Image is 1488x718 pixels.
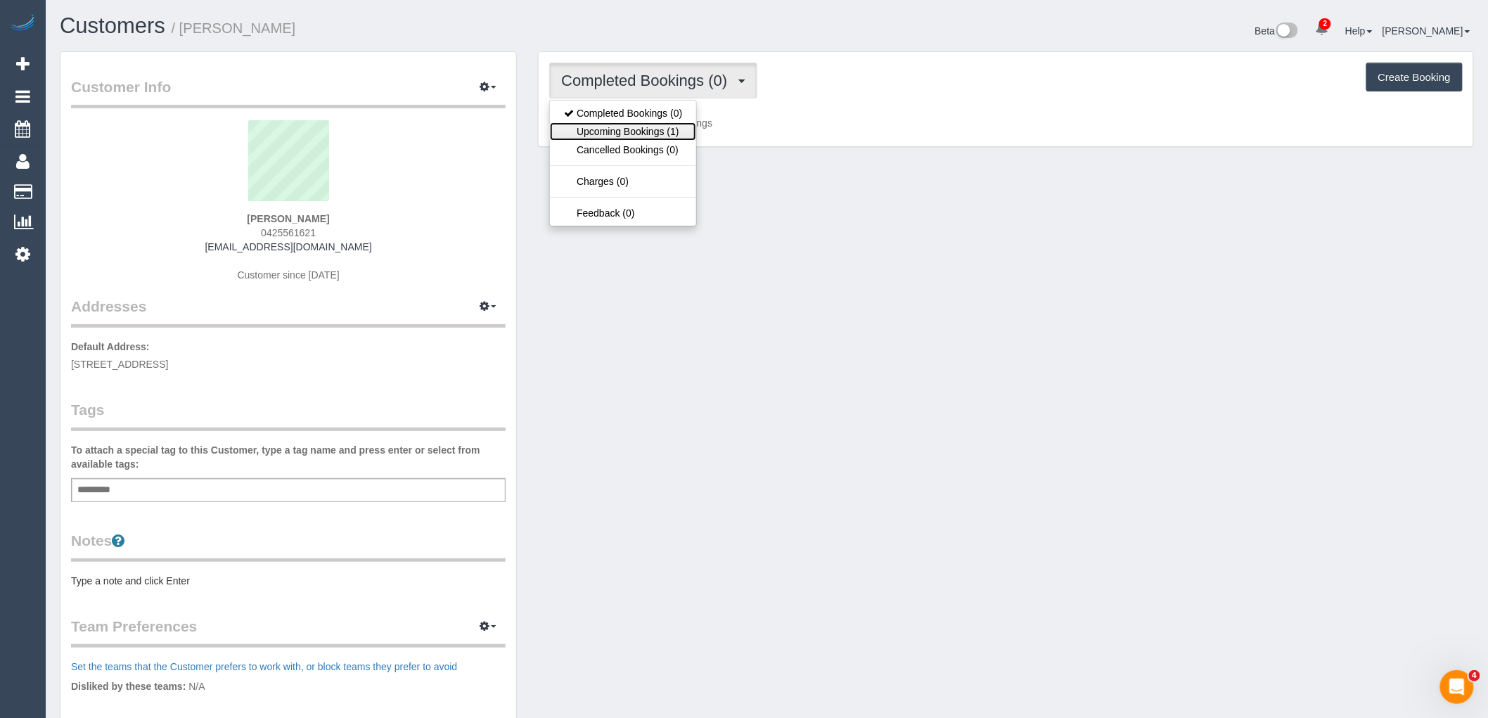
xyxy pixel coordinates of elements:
[1440,670,1474,704] iframe: Intercom live chat
[550,141,696,159] a: Cancelled Bookings (0)
[71,661,457,672] a: Set the teams that the Customer prefers to work with, or block teams they prefer to avoid
[1275,23,1298,41] img: New interface
[1345,25,1373,37] a: Help
[549,63,757,98] button: Completed Bookings (0)
[549,116,1463,130] p: Customer has 0 Completed Bookings
[188,681,205,692] span: N/A
[1308,14,1335,45] a: 2
[238,269,340,281] span: Customer since [DATE]
[1366,63,1463,92] button: Create Booking
[71,616,506,648] legend: Team Preferences
[60,13,165,38] a: Customers
[561,72,734,89] span: Completed Bookings (0)
[550,172,696,191] a: Charges (0)
[1469,670,1480,681] span: 4
[71,399,506,431] legend: Tags
[247,213,329,224] strong: [PERSON_NAME]
[1319,18,1331,30] span: 2
[71,359,168,370] span: [STREET_ADDRESS]
[71,340,150,354] label: Default Address:
[550,104,696,122] a: Completed Bookings (0)
[550,122,696,141] a: Upcoming Bookings (1)
[71,77,506,108] legend: Customer Info
[261,227,316,238] span: 0425561621
[8,14,37,34] img: Automaid Logo
[550,204,696,222] a: Feedback (0)
[71,443,506,471] label: To attach a special tag to this Customer, type a tag name and press enter or select from availabl...
[1255,25,1299,37] a: Beta
[205,241,372,252] a: [EMAIL_ADDRESS][DOMAIN_NAME]
[71,574,506,588] pre: Type a note and click Enter
[1383,25,1470,37] a: [PERSON_NAME]
[71,530,506,562] legend: Notes
[172,20,296,36] small: / [PERSON_NAME]
[71,679,186,693] label: Disliked by these teams:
